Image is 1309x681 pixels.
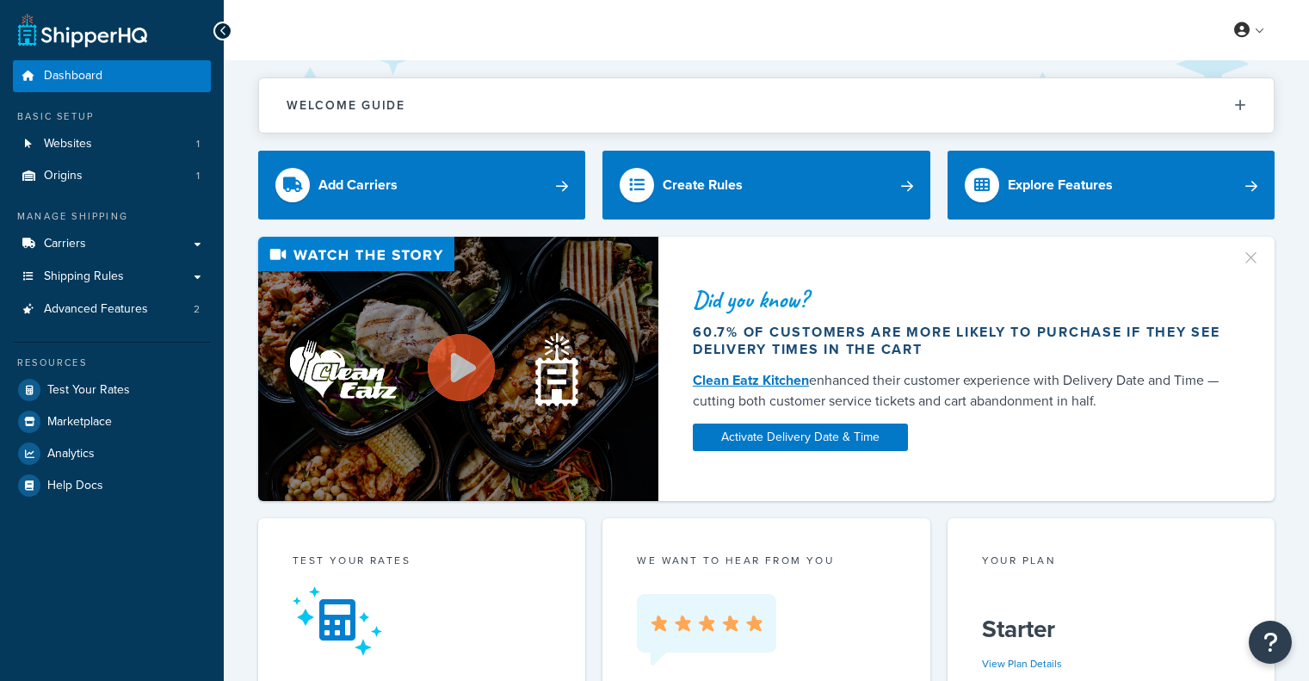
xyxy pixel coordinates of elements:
[258,151,585,220] a: Add Carriers
[13,261,211,293] a: Shipping Rules
[259,78,1274,133] button: Welcome Guide
[693,370,809,390] a: Clean Eatz Kitchen
[318,173,398,197] div: Add Carriers
[693,424,908,451] a: Activate Delivery Date & Time
[602,151,929,220] a: Create Rules
[196,169,200,183] span: 1
[258,237,658,501] img: Video thumbnail
[44,237,86,251] span: Carriers
[637,553,895,568] p: we want to hear from you
[982,616,1240,643] h5: Starter
[44,69,102,84] span: Dashboard
[13,160,211,192] a: Origins1
[948,151,1275,220] a: Explore Features
[13,375,211,406] a: Test Your Rates
[13,128,211,160] li: Websites
[982,553,1240,573] div: Your Plan
[47,479,103,493] span: Help Docs
[196,137,200,152] span: 1
[13,109,211,124] div: Basic Setup
[44,169,83,183] span: Origins
[693,324,1227,358] div: 60.7% of customers are more likely to purchase if they see delivery times in the cart
[47,383,130,398] span: Test Your Rates
[47,447,95,461] span: Analytics
[663,173,743,197] div: Create Rules
[13,294,211,325] li: Advanced Features
[13,294,211,325] a: Advanced Features2
[13,128,211,160] a: Websites1
[13,470,211,501] a: Help Docs
[47,415,112,430] span: Marketplace
[194,302,200,317] span: 2
[693,370,1227,412] div: enhanced their customer experience with Delivery Date and Time — cutting both customer service ti...
[13,60,211,92] a: Dashboard
[13,228,211,260] a: Carriers
[13,356,211,370] div: Resources
[1249,621,1292,664] button: Open Resource Center
[13,160,211,192] li: Origins
[44,302,148,317] span: Advanced Features
[13,438,211,469] a: Analytics
[982,656,1062,672] a: View Plan Details
[13,209,211,224] div: Manage Shipping
[693,288,1227,312] div: Did you know?
[13,406,211,437] a: Marketplace
[44,137,92,152] span: Websites
[293,553,551,573] div: Test your rates
[44,269,124,284] span: Shipping Rules
[287,99,405,112] h2: Welcome Guide
[1008,173,1113,197] div: Explore Features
